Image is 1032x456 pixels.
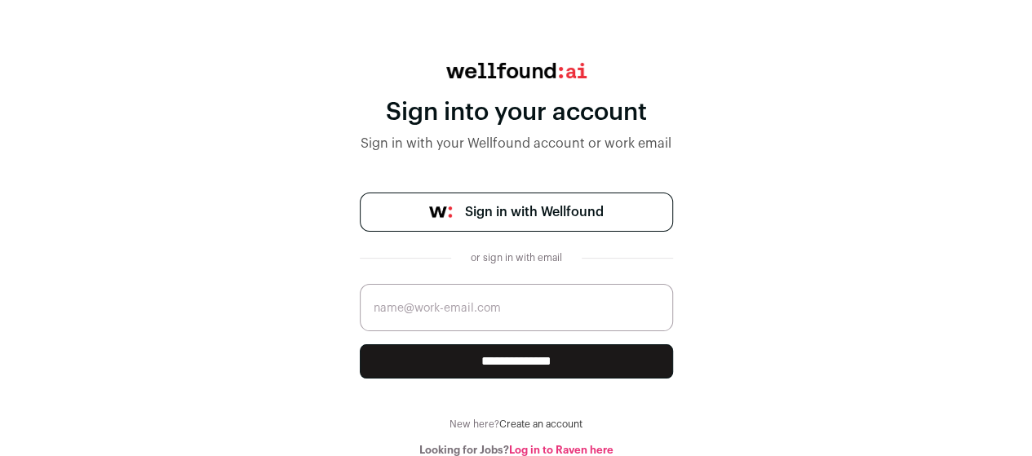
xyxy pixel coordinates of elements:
[360,193,673,232] a: Sign in with Wellfound
[499,419,582,429] a: Create an account
[360,98,673,127] div: Sign into your account
[509,445,613,455] a: Log in to Raven here
[360,134,673,153] div: Sign in with your Wellfound account or work email
[446,63,587,78] img: wellfound:ai
[360,284,673,331] input: name@work-email.com
[360,418,673,431] div: New here?
[465,202,604,222] span: Sign in with Wellfound
[464,251,569,264] div: or sign in with email
[429,206,452,218] img: wellfound-symbol-flush-black-fb3c872781a75f747ccb3a119075da62bfe97bd399995f84a933054e44a575c4.png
